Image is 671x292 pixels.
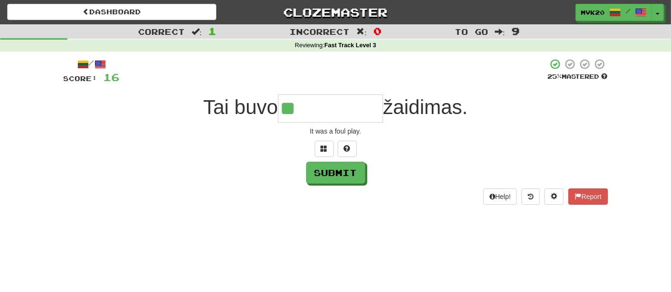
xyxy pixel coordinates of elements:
span: / [626,8,630,14]
span: : [356,28,367,36]
span: Score: [64,74,98,83]
div: Mastered [548,73,608,81]
span: 16 [104,71,120,83]
span: 1 [208,25,216,37]
button: Switch sentence to multiple choice alt+p [315,141,334,157]
span: : [495,28,505,36]
a: mvk20 / [575,4,652,21]
span: mvk20 [581,8,605,17]
button: Round history (alt+y) [522,188,540,205]
button: Single letter hint - you only get 1 per sentence and score half the points! alt+h [338,141,357,157]
a: Dashboard [7,4,216,20]
button: Report [568,188,607,205]
span: 9 [511,25,520,37]
span: 25 % [548,73,562,80]
span: To go [455,27,488,36]
button: Help! [483,188,517,205]
strong: Fast Track Level 3 [324,42,376,49]
span: : [192,28,202,36]
span: Tai buvo [203,96,278,118]
div: It was a foul play. [64,126,608,136]
span: žaidimas. [383,96,468,118]
span: 0 [373,25,382,37]
span: Correct [138,27,185,36]
div: / [64,58,120,70]
span: Incorrect [289,27,350,36]
button: Submit [306,162,365,184]
a: Clozemaster [231,4,440,21]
